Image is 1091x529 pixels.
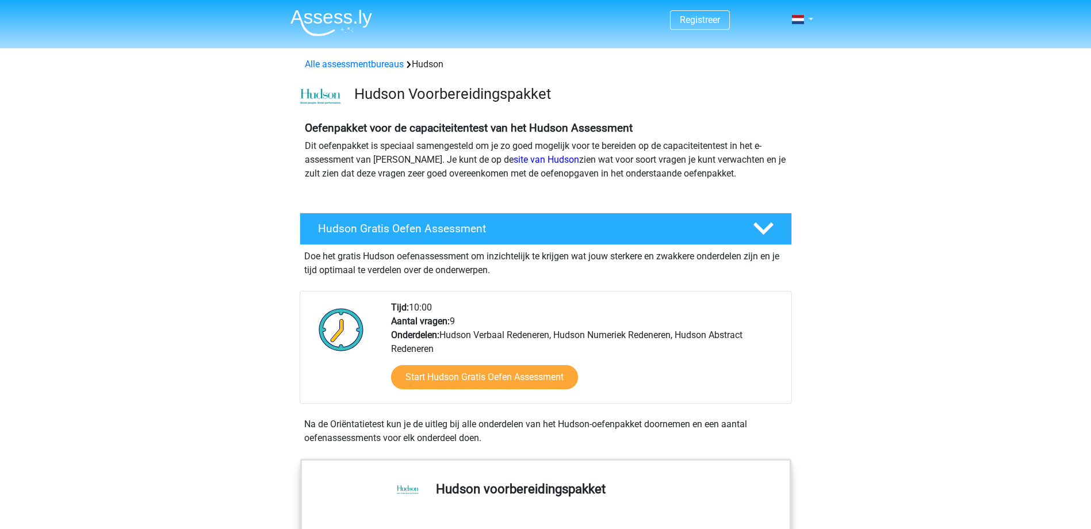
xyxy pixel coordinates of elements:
[391,302,409,313] b: Tijd:
[300,89,341,105] img: cefd0e47479f4eb8e8c001c0d358d5812e054fa8.png
[391,365,578,389] a: Start Hudson Gratis Oefen Assessment
[312,301,370,358] img: Klok
[300,57,791,71] div: Hudson
[295,213,797,245] a: Hudson Gratis Oefen Assessment
[354,85,783,103] h3: Hudson Voorbereidingspakket
[514,154,579,165] a: site van Hudson
[300,245,792,277] div: Doe het gratis Hudson oefenassessment om inzichtelijk te krijgen wat jouw sterkere en zwakkere on...
[305,59,404,70] a: Alle assessmentbureaus
[680,14,720,25] a: Registreer
[300,417,792,445] div: Na de Oriëntatietest kun je de uitleg bij alle onderdelen van het Hudson-oefenpakket doornemen en...
[391,316,450,327] b: Aantal vragen:
[305,139,787,181] p: Dit oefenpakket is speciaal samengesteld om je zo goed mogelijk voor te bereiden op de capaciteit...
[318,222,734,235] h4: Hudson Gratis Oefen Assessment
[391,329,439,340] b: Onderdelen:
[382,301,791,403] div: 10:00 9 Hudson Verbaal Redeneren, Hudson Numeriek Redeneren, Hudson Abstract Redeneren
[305,121,633,135] b: Oefenpakket voor de capaciteitentest van het Hudson Assessment
[290,9,372,36] img: Assessly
